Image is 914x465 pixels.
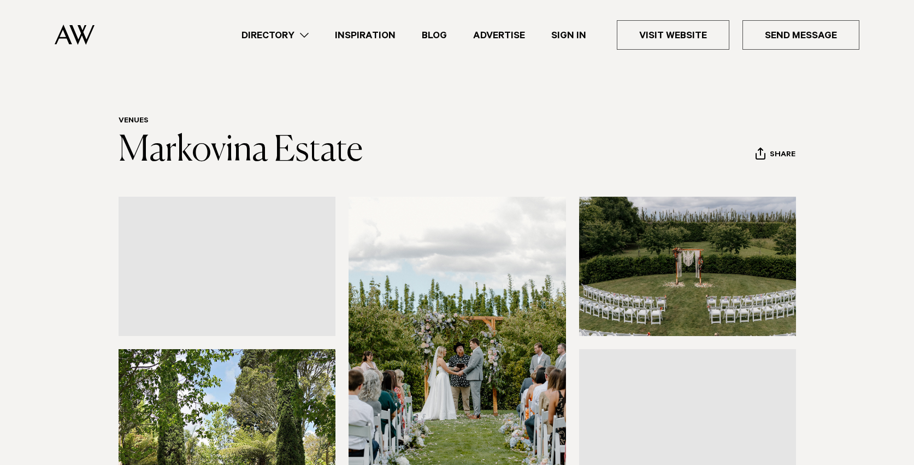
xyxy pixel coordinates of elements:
a: Markovina Estate [119,133,363,168]
a: Blog [409,28,460,43]
a: Directory [228,28,322,43]
a: Wine barrels at Markovina Estate [119,197,336,336]
button: Share [755,147,796,163]
a: Venues [119,117,149,126]
a: Visit Website [617,20,729,50]
a: Sign In [538,28,599,43]
a: Advertise [460,28,538,43]
a: Inspiration [322,28,409,43]
img: Auckland Weddings Logo [55,25,95,45]
a: Send Message [742,20,859,50]
span: Share [770,150,795,161]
